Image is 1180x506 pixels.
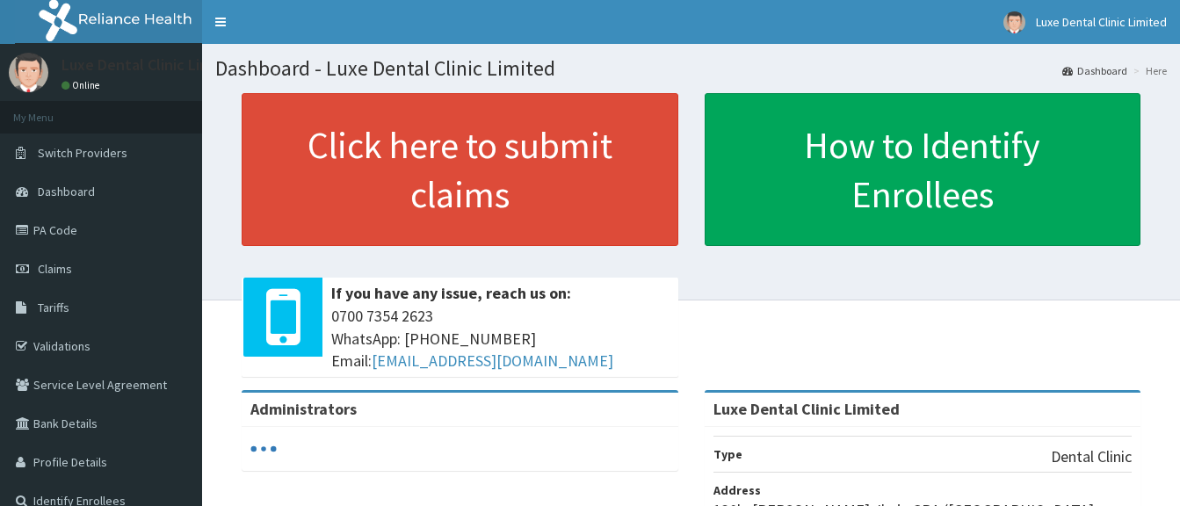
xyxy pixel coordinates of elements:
b: Type [713,446,742,462]
img: User Image [9,53,48,92]
a: Online [62,79,104,91]
b: Address [713,482,761,498]
p: Luxe Dental Clinic Limited [62,57,240,73]
svg: audio-loading [250,436,277,462]
li: Here [1129,63,1167,78]
span: Tariffs [38,300,69,315]
span: Luxe Dental Clinic Limited [1036,14,1167,30]
h1: Dashboard - Luxe Dental Clinic Limited [215,57,1167,80]
span: Dashboard [38,184,95,199]
b: If you have any issue, reach us on: [331,283,571,303]
span: Claims [38,261,72,277]
img: User Image [1003,11,1025,33]
span: Switch Providers [38,145,127,161]
a: How to Identify Enrollees [705,93,1141,246]
strong: Luxe Dental Clinic Limited [713,399,900,419]
b: Administrators [250,399,357,419]
a: [EMAIL_ADDRESS][DOMAIN_NAME] [372,351,613,371]
a: Dashboard [1062,63,1127,78]
a: Click here to submit claims [242,93,678,246]
p: Dental Clinic [1051,445,1132,468]
span: 0700 7354 2623 WhatsApp: [PHONE_NUMBER] Email: [331,305,670,372]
